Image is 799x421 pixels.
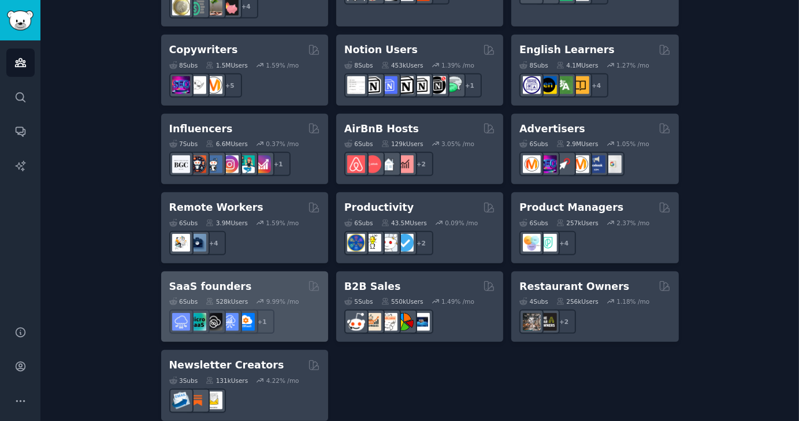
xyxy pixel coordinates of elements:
img: KeepWriting [188,76,206,94]
img: EnglishLearning [539,76,557,94]
div: 131k Users [206,377,248,385]
img: ProductManagement [523,234,541,252]
h2: Copywriters [169,43,238,57]
img: LifeProTips [347,234,365,252]
img: SEO [172,76,190,94]
img: FreeNotionTemplates [380,76,397,94]
div: 1.18 % /mo [616,297,649,305]
div: 129k Users [381,140,423,148]
div: + 5 [218,73,242,98]
h2: English Learners [519,43,615,57]
div: 8 Sub s [519,61,548,69]
div: + 2 [409,152,433,176]
div: + 4 [552,231,576,255]
div: + 1 [250,310,274,334]
div: 1.05 % /mo [616,140,649,148]
img: googleads [604,155,622,173]
div: 9.99 % /mo [266,297,299,305]
h2: Restaurant Owners [519,280,629,294]
div: 4.22 % /mo [266,377,299,385]
div: + 1 [266,152,291,176]
div: 257k Users [556,219,599,227]
img: BestNotionTemplates [428,76,446,94]
img: SEO [539,155,557,173]
img: airbnb_hosts [347,155,365,173]
h2: B2B Sales [344,280,401,294]
div: 6.6M Users [206,140,248,148]
img: BeautyGuruChatter [172,155,190,173]
img: advertising [571,155,589,173]
div: 528k Users [206,297,248,305]
div: + 2 [552,310,576,334]
div: 1.49 % /mo [441,297,474,305]
h2: Notion Users [344,43,418,57]
img: GummySearch logo [7,10,34,31]
img: microsaas [188,313,206,331]
img: Notiontemplates [347,76,365,94]
div: + 1 [458,73,482,98]
img: languagelearning [523,76,541,94]
div: 256k Users [556,297,599,305]
img: salestechniques [363,313,381,331]
img: B2BSales [396,313,414,331]
img: notioncreations [363,76,381,94]
img: restaurantowners [523,313,541,331]
img: AskNotion [412,76,430,94]
h2: AirBnB Hosts [344,122,419,136]
img: content_marketing [205,76,222,94]
div: 550k Users [381,297,423,305]
div: 3.05 % /mo [441,140,474,148]
div: + 4 [584,73,608,98]
img: InstagramMarketing [221,155,239,173]
img: work [188,234,206,252]
div: 1.59 % /mo [266,61,299,69]
img: influencermarketing [237,155,255,173]
div: 2.37 % /mo [616,219,649,227]
div: 1.39 % /mo [441,61,474,69]
img: Emailmarketing [172,392,190,409]
img: ProductMgmt [539,234,557,252]
div: 5 Sub s [344,297,373,305]
div: 4 Sub s [519,297,548,305]
img: sales [347,313,365,331]
div: 453k Users [381,61,423,69]
div: 6 Sub s [169,219,198,227]
h2: Remote Workers [169,200,263,215]
img: lifehacks [363,234,381,252]
img: AirBnBHosts [363,155,381,173]
img: SaaS [172,313,190,331]
div: + 2 [409,231,433,255]
img: PPC [555,155,573,173]
img: NotionGeeks [396,76,414,94]
img: FacebookAds [588,155,605,173]
div: 0.37 % /mo [266,140,299,148]
img: SaaSSales [221,313,239,331]
img: Instagram [205,155,222,173]
img: RemoteJobs [172,234,190,252]
div: 6 Sub s [519,140,548,148]
div: 8 Sub s [344,61,373,69]
img: NotionPromote [444,76,462,94]
img: rentalproperties [380,155,397,173]
img: LearnEnglishOnReddit [571,76,589,94]
h2: Newsletter Creators [169,358,284,372]
img: productivity [380,234,397,252]
img: NoCodeSaaS [205,313,222,331]
h2: Productivity [344,200,414,215]
img: marketing [523,155,541,173]
div: 3.9M Users [206,219,248,227]
div: 43.5M Users [381,219,427,227]
div: 0.09 % /mo [445,219,478,227]
div: 6 Sub s [519,219,548,227]
img: AirBnBInvesting [396,155,414,173]
img: getdisciplined [396,234,414,252]
div: 6 Sub s [169,297,198,305]
h2: Product Managers [519,200,623,215]
div: 6 Sub s [344,140,373,148]
div: 1.59 % /mo [266,219,299,227]
img: B_2_B_Selling_Tips [412,313,430,331]
div: 1.5M Users [206,61,248,69]
h2: Advertisers [519,122,585,136]
img: language_exchange [555,76,573,94]
div: 2.9M Users [556,140,599,148]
